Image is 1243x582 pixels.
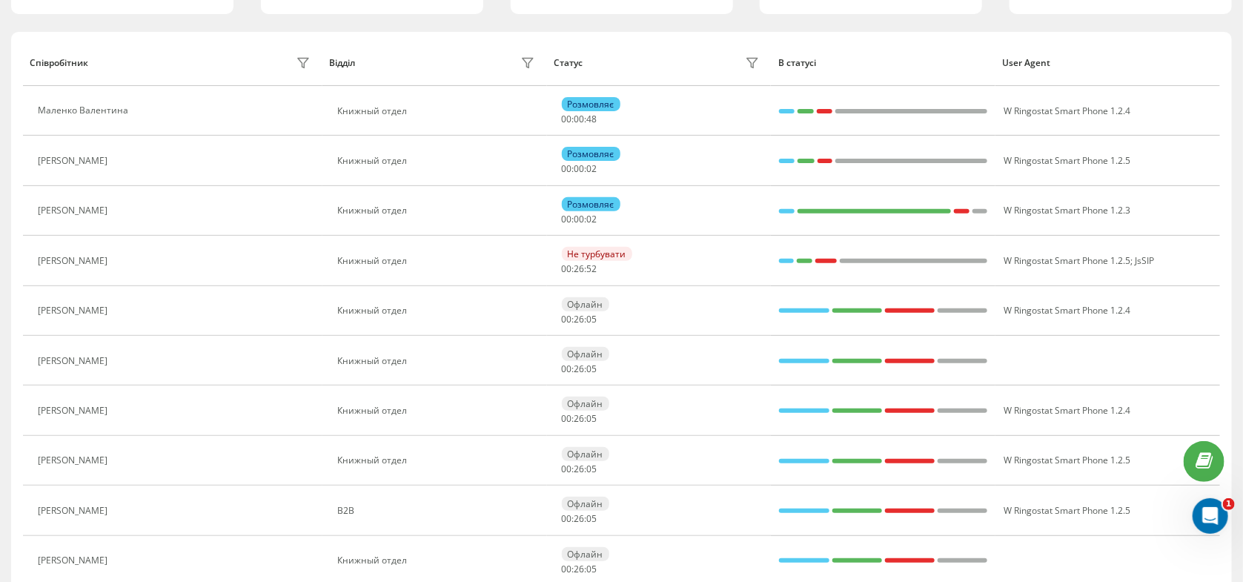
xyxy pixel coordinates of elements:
span: 26 [574,412,585,425]
div: [PERSON_NAME] [38,555,111,566]
span: 02 [587,213,597,225]
span: 05 [587,313,597,325]
div: Розмовляє [562,147,620,161]
span: 05 [587,563,597,575]
div: Офлайн [562,497,609,511]
span: W Ringostat Smart Phone 1.2.3 [1004,204,1130,216]
div: [PERSON_NAME] [38,205,111,216]
div: [PERSON_NAME] [38,256,111,266]
div: : : [562,164,597,174]
div: : : [562,464,597,474]
span: 52 [587,262,597,275]
span: 48 [587,113,597,125]
div: Статус [554,58,583,68]
span: 26 [574,512,585,525]
div: : : [562,564,597,575]
div: : : [562,414,597,424]
div: Книжный отдел [337,356,539,366]
div: Книжный отдел [337,256,539,266]
div: Відділ [329,58,355,68]
div: Розмовляє [562,97,620,111]
div: Офлайн [562,297,609,311]
span: 05 [587,463,597,475]
div: Книжный отдел [337,305,539,316]
span: 26 [574,313,585,325]
div: [PERSON_NAME] [38,156,111,166]
div: [PERSON_NAME] [38,356,111,366]
span: 26 [574,262,585,275]
span: 26 [574,363,585,375]
span: 00 [562,512,572,525]
div: : : [562,114,597,125]
div: В статусі [778,58,989,68]
div: [PERSON_NAME] [38,305,111,316]
div: Книжный отдел [337,406,539,416]
span: W Ringostat Smart Phone 1.2.4 [1004,404,1130,417]
div: Співробітник [30,58,88,68]
span: 00 [562,113,572,125]
div: Розмовляє [562,197,620,211]
span: 05 [587,412,597,425]
div: Офлайн [562,347,609,361]
div: : : [562,514,597,524]
span: W Ringostat Smart Phone 1.2.5 [1004,154,1130,167]
div: B2B [337,506,539,516]
span: 00 [562,262,572,275]
span: 05 [587,363,597,375]
div: Офлайн [562,547,609,561]
span: W Ringostat Smart Phone 1.2.5 [1004,504,1130,517]
span: 00 [562,563,572,575]
div: Офлайн [562,447,609,461]
div: Не турбувати [562,247,632,261]
span: 00 [562,213,572,225]
div: Книжный отдел [337,555,539,566]
div: : : [562,214,597,225]
span: W Ringostat Smart Phone 1.2.5 [1004,454,1130,466]
span: 02 [587,162,597,175]
span: W Ringostat Smart Phone 1.2.4 [1004,105,1130,117]
span: 00 [562,463,572,475]
div: User Agent [1003,58,1213,68]
div: Маленко Валентина [38,105,132,116]
div: Книжный отдел [337,156,539,166]
span: 00 [574,162,585,175]
span: 00 [574,113,585,125]
span: 1 [1223,498,1235,510]
div: Книжный отдел [337,455,539,466]
span: 00 [574,213,585,225]
span: 00 [562,412,572,425]
div: Книжный отдел [337,106,539,116]
div: [PERSON_NAME] [38,406,111,416]
span: 00 [562,363,572,375]
span: 26 [574,463,585,475]
span: W Ringostat Smart Phone 1.2.5 [1004,254,1130,267]
div: [PERSON_NAME] [38,506,111,516]
div: : : [562,264,597,274]
span: 05 [587,512,597,525]
div: Офлайн [562,397,609,411]
span: 00 [562,313,572,325]
div: [PERSON_NAME] [38,455,111,466]
iframe: Intercom live chat [1193,498,1228,534]
span: JsSIP [1135,254,1154,267]
span: W Ringostat Smart Phone 1.2.4 [1004,304,1130,317]
div: : : [562,314,597,325]
span: 26 [574,563,585,575]
div: : : [562,364,597,374]
div: Книжный отдел [337,205,539,216]
span: 00 [562,162,572,175]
